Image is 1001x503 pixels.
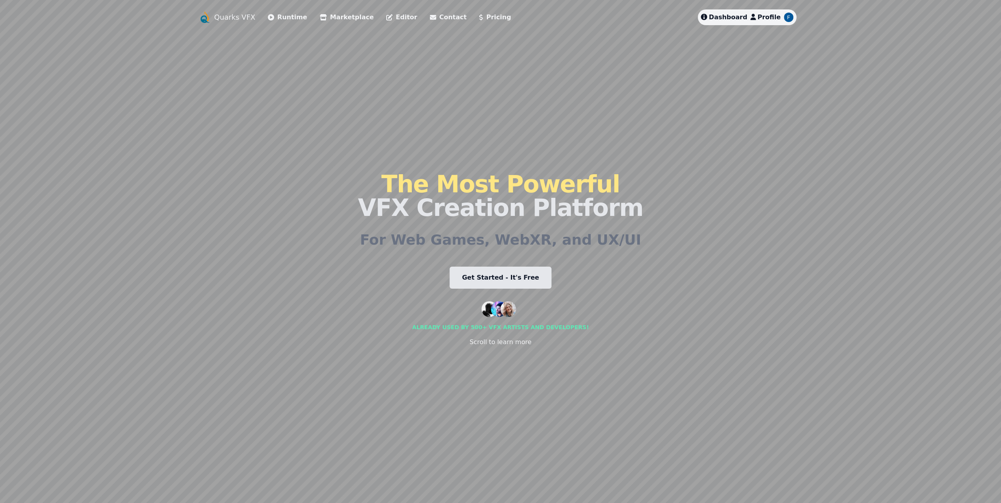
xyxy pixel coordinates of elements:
[479,13,511,22] a: Pricing
[450,267,552,289] a: Get Started - It's Free
[360,232,641,248] h2: For Web Games, WebXR, and UX/UI
[470,337,531,347] div: Scroll to learn more
[268,13,307,22] a: Runtime
[758,13,781,21] span: Profile
[386,13,417,22] a: Editor
[320,13,374,22] a: Marketplace
[701,13,747,22] a: Dashboard
[709,13,747,21] span: Dashboard
[481,301,497,317] img: customer 1
[491,301,507,317] img: customer 2
[358,172,643,219] h1: VFX Creation Platform
[381,170,619,198] span: The Most Powerful
[784,13,793,22] img: feng-j profile image
[430,13,467,22] a: Contact
[500,301,516,317] img: customer 3
[214,12,256,23] a: Quarks VFX
[750,13,781,22] a: Profile
[412,323,589,331] div: Already used by 500+ vfx artists and developers!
